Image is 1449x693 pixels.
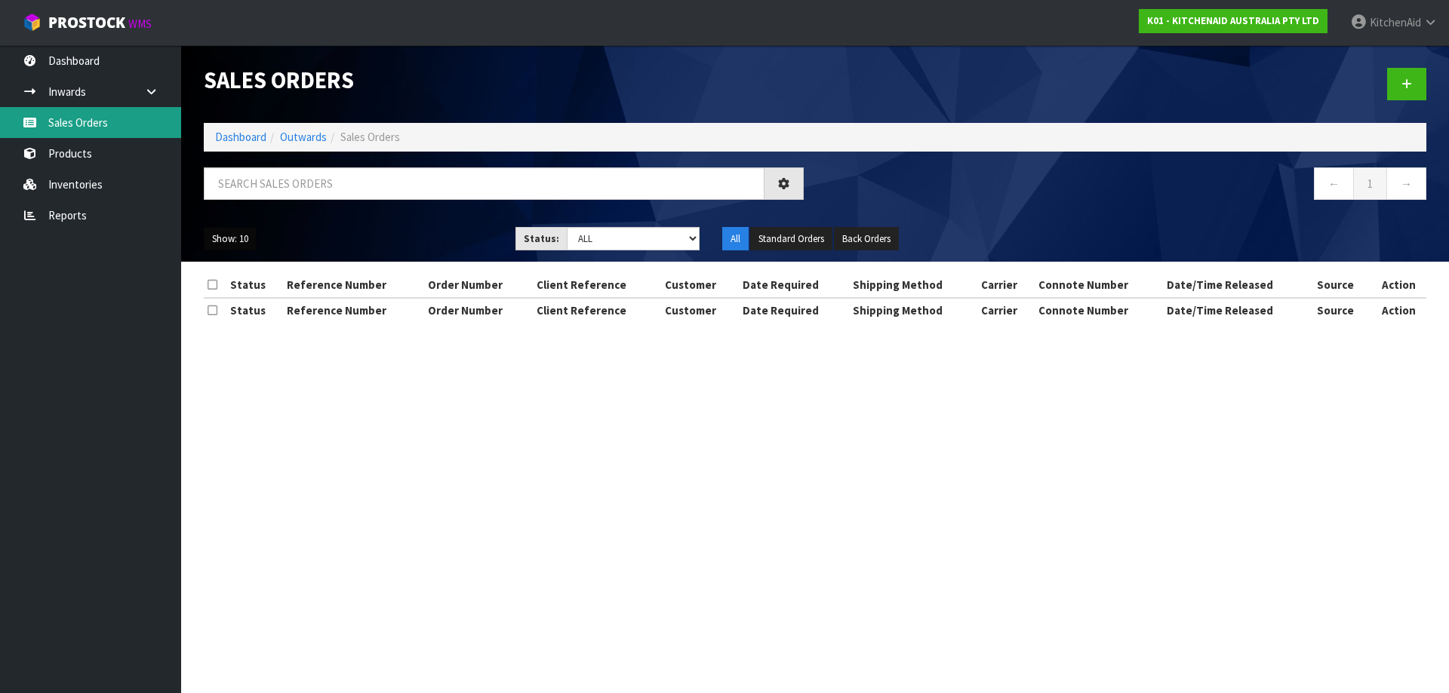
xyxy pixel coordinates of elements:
nav: Page navigation [826,167,1426,204]
a: 1 [1353,167,1387,200]
th: Carrier [977,298,1035,322]
button: Standard Orders [750,227,832,251]
th: Client Reference [533,273,661,297]
a: Dashboard [215,130,266,144]
th: Date Required [739,273,849,297]
small: WMS [128,17,152,31]
th: Status [226,298,283,322]
th: Source [1313,298,1372,322]
span: KitchenAid [1370,15,1421,29]
a: → [1386,167,1426,200]
th: Status [226,273,283,297]
input: Search sales orders [204,167,764,200]
th: Order Number [424,273,533,297]
img: cube-alt.png [23,13,42,32]
th: Connote Number [1035,273,1163,297]
a: ← [1314,167,1354,200]
th: Shipping Method [849,273,977,297]
th: Order Number [424,298,533,322]
a: Outwards [280,130,327,144]
th: Carrier [977,273,1035,297]
th: Customer [661,273,739,297]
th: Action [1371,273,1426,297]
th: Shipping Method [849,298,977,322]
th: Date Required [739,298,849,322]
button: Back Orders [834,227,899,251]
th: Reference Number [283,273,424,297]
th: Connote Number [1035,298,1163,322]
th: Date/Time Released [1163,273,1313,297]
h1: Sales Orders [204,68,804,93]
strong: Status: [524,232,559,245]
button: Show: 10 [204,227,257,251]
th: Reference Number [283,298,424,322]
th: Client Reference [533,298,661,322]
strong: K01 - KITCHENAID AUSTRALIA PTY LTD [1147,14,1319,27]
button: All [722,227,749,251]
th: Action [1371,298,1426,322]
th: Customer [661,298,739,322]
th: Date/Time Released [1163,298,1313,322]
span: Sales Orders [340,130,400,144]
span: ProStock [48,13,125,32]
th: Source [1313,273,1372,297]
